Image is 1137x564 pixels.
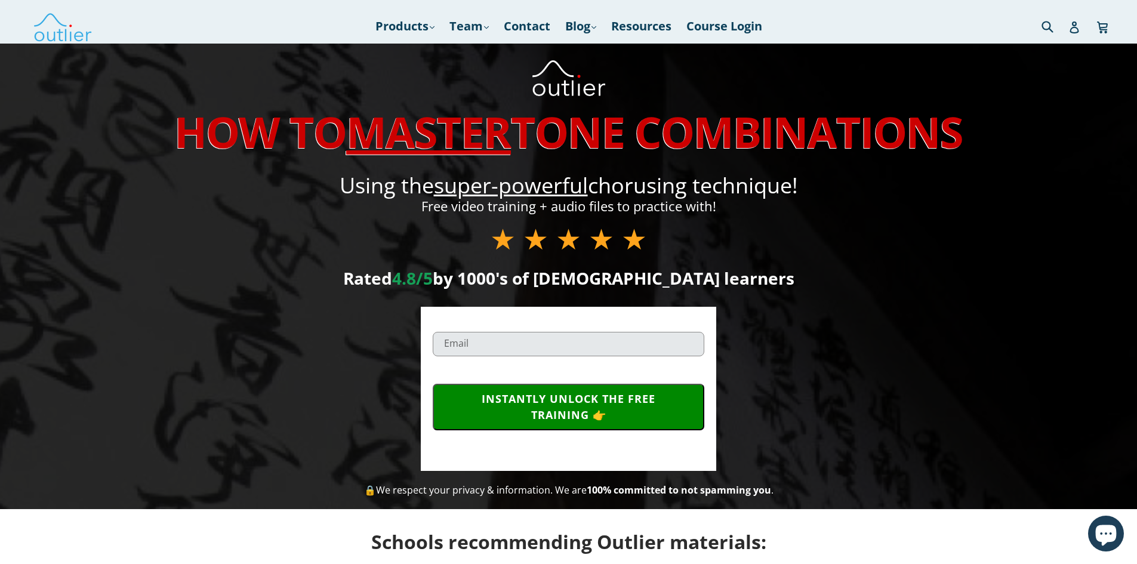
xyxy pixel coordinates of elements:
strong: to not spamming you [668,483,771,496]
h1: HOW TO TONE COMBINATIONS [148,106,990,157]
span: Using the chorusing technique! [340,170,798,199]
a: Team [443,16,495,37]
span: We respect your privacy & information. We are . [376,483,774,496]
input: Search [1039,14,1071,38]
span: Free video training + audio files to practice with! [421,197,716,215]
input: Email [433,331,704,356]
a: Products [369,16,440,37]
button: INSTANTLY UNLOCK THE FREE TRAINING 👉 [433,383,704,430]
a: Resources [605,16,677,37]
a: Contact [498,16,556,37]
span: super-powerful [434,170,588,199]
img: Outlier Linguistics [33,9,93,44]
span: ★ ★ ★ ★ ★ [490,219,647,258]
a: Course Login [680,16,768,37]
strong: 100% committed [587,483,666,496]
span: Rated by 1000's of [DEMOGRAPHIC_DATA] learners [343,266,794,289]
span: 4.8/5 [392,266,433,289]
u: MASTER [346,102,511,161]
a: Blog [559,16,602,37]
inbox-online-store-chat: Shopify online store chat [1084,516,1127,554]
